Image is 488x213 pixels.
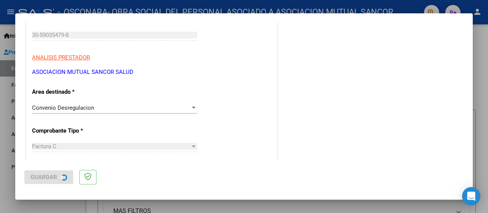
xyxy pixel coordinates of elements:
[24,170,73,184] button: Guardar
[32,104,94,111] span: Convenio Desregulacion
[30,174,57,181] span: Guardar
[32,68,271,77] p: ASOCIACION MUTUAL SANCOR SALUD
[32,88,104,96] p: Area destinado *
[32,127,104,135] p: Comprobante Tipo *
[32,54,90,61] span: ANALISIS PRESTADOR
[32,143,56,150] span: Factura C
[462,187,480,205] div: Open Intercom Messenger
